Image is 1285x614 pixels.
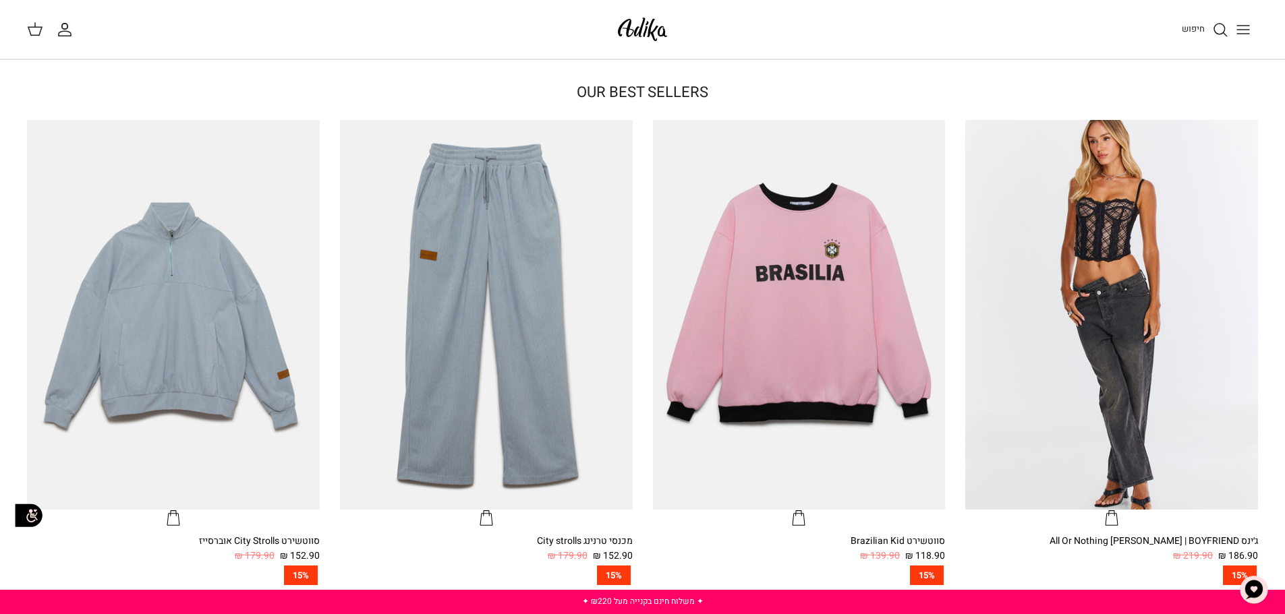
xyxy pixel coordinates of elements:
[597,565,631,585] span: 15%
[965,565,1258,585] a: 15%
[965,120,1258,527] a: ג׳ינס All Or Nothing קריס-קרוס | BOYFRIEND
[577,82,708,103] a: OUR BEST SELLERS
[1173,549,1213,563] span: 219.90 ₪
[27,565,320,585] a: 15%
[1182,22,1205,35] span: חיפוש
[340,534,633,564] a: מכנסי טרנינג City strolls 152.90 ₪ 179.90 ₪
[965,534,1258,564] a: ג׳ינס All Or Nothing [PERSON_NAME] | BOYFRIEND 186.90 ₪ 219.90 ₪
[1223,565,1257,585] span: 15%
[1234,570,1274,610] button: צ'אט
[10,497,47,534] img: accessibility_icon02.svg
[27,534,320,564] a: סווטשירט City Strolls אוברסייז 152.90 ₪ 179.90 ₪
[1218,549,1258,563] span: 186.90 ₪
[905,549,945,563] span: 118.90 ₪
[1228,15,1258,44] button: Toggle menu
[340,120,633,527] a: מכנסי טרנינג City strolls
[910,565,944,585] span: 15%
[340,534,633,549] div: מכנסי טרנינג City strolls
[27,534,320,549] div: סווטשירט City Strolls אוברסייז
[340,565,633,585] a: 15%
[653,534,946,549] div: סווטשירט Brazilian Kid
[653,120,946,527] a: סווטשירט Brazilian Kid
[27,120,320,527] a: סווטשירט City Strolls אוברסייז
[57,22,78,38] a: החשבון שלי
[280,549,320,563] span: 152.90 ₪
[593,549,633,563] span: 152.90 ₪
[1182,22,1228,38] a: חיפוש
[965,534,1258,549] div: ג׳ינס All Or Nothing [PERSON_NAME] | BOYFRIEND
[235,549,275,563] span: 179.90 ₪
[653,534,946,564] a: סווטשירט Brazilian Kid 118.90 ₪ 139.90 ₪
[548,549,588,563] span: 179.90 ₪
[614,13,671,45] img: Adika IL
[582,595,704,607] a: ✦ משלוח חינם בקנייה מעל ₪220 ✦
[860,549,900,563] span: 139.90 ₪
[653,565,946,585] a: 15%
[284,565,318,585] span: 15%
